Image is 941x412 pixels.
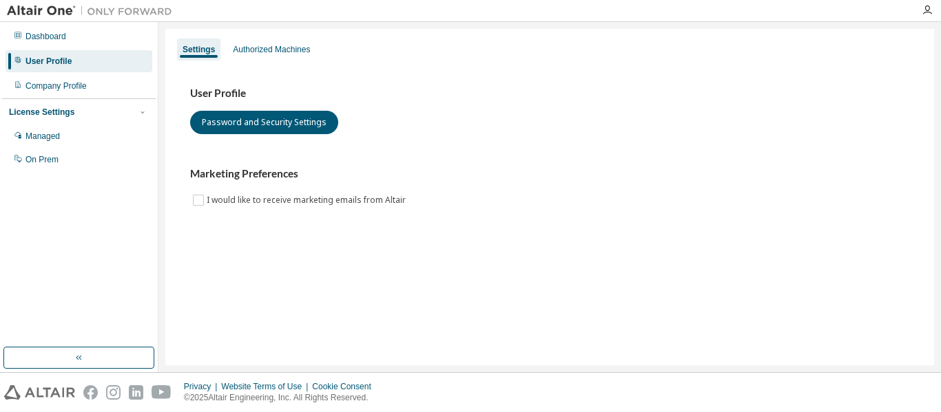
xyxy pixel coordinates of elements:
div: License Settings [9,107,74,118]
div: Dashboard [25,31,66,42]
div: Cookie Consent [312,381,379,392]
div: Managed [25,131,60,142]
div: Authorized Machines [233,44,310,55]
img: instagram.svg [106,385,121,400]
button: Password and Security Settings [190,111,338,134]
label: I would like to receive marketing emails from Altair [207,192,409,208]
img: linkedin.svg [129,385,143,400]
p: © 2025 Altair Engineering, Inc. All Rights Reserved. [184,392,380,404]
h3: Marketing Preferences [190,167,909,181]
div: User Profile [25,56,72,67]
img: facebook.svg [83,385,98,400]
div: Website Terms of Use [221,381,312,392]
img: Altair One [7,4,179,18]
img: altair_logo.svg [4,385,75,400]
h3: User Profile [190,87,909,100]
img: youtube.svg [152,385,172,400]
div: On Prem [25,154,59,165]
div: Settings [183,44,215,55]
div: Company Profile [25,80,87,91]
div: Privacy [184,381,221,392]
